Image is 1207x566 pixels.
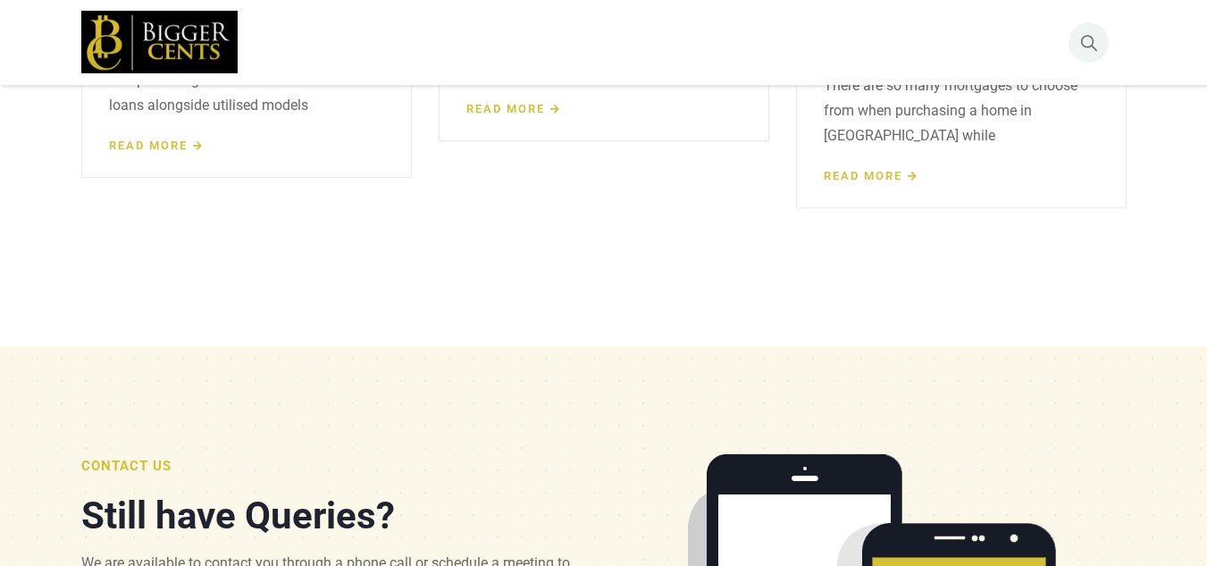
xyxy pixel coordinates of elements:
span: Home [290,33,329,50]
span: Services [361,33,416,50]
span: Still have Queries? [81,494,395,537]
span: Contact us [81,458,172,474]
span: About [460,33,499,50]
img: Home [81,11,238,73]
span: Blog [531,33,559,50]
div: There are so many mortgages to choose from when purchasing a home in [GEOGRAPHIC_DATA] while [824,73,1099,162]
a: Read more [466,102,561,115]
div: BiggerCents provides financing for a complete ranges of new Melbourne truck loans alongside utili... [109,43,384,131]
span: Contact Bigger Cents [591,33,726,50]
a: Read more [824,169,918,182]
a: Read more [109,139,204,152]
